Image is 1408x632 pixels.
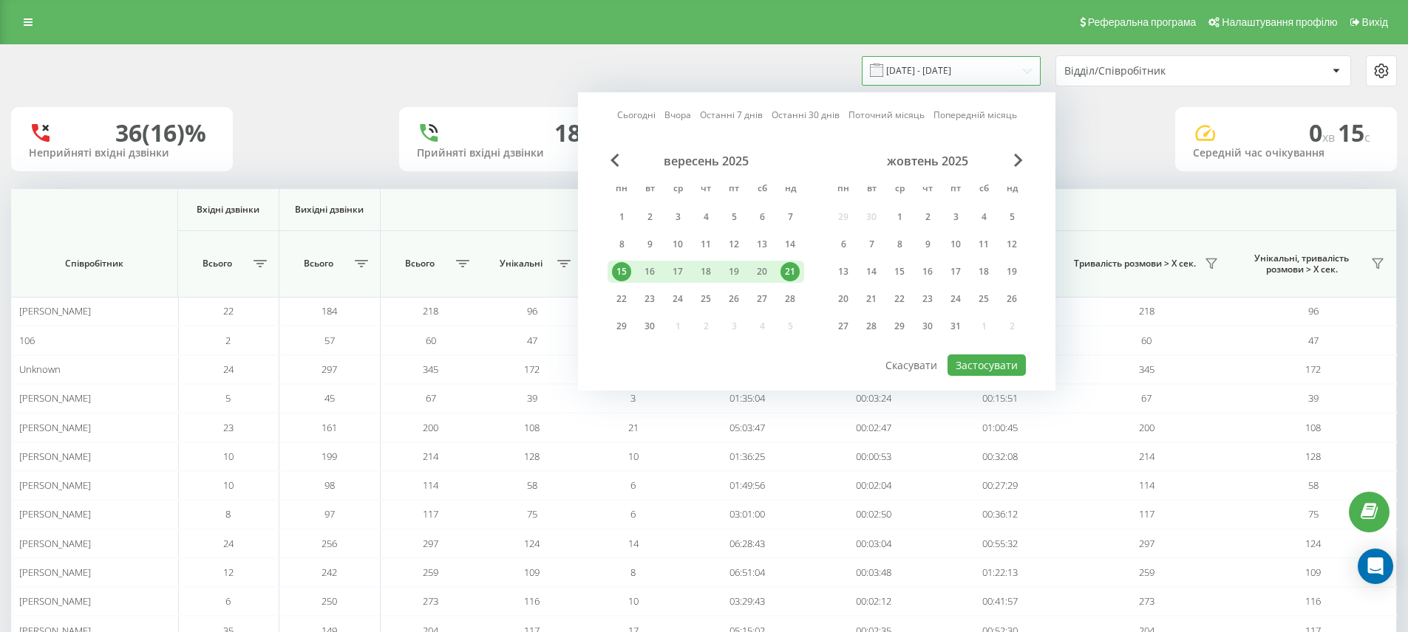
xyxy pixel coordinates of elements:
[857,288,885,310] div: вт 21 жовт 2025 р.
[190,204,267,216] span: Вхідні дзвінки
[636,233,664,255] div: вт 9 вер 2025 р.
[417,147,603,159] div: Прийняті вхідні дзвінки
[1139,304,1154,317] span: 218
[1308,304,1319,317] span: 96
[19,594,91,608] span: [PERSON_NAME]
[1237,253,1366,275] span: Унікальні, тривалість розмови > Х сек.
[862,235,881,254] div: 7
[914,261,942,283] div: чт 16 жовт 2025 р.
[423,566,438,579] span: 259
[612,289,631,309] div: 22
[388,258,452,269] span: Всього
[611,154,619,167] span: Previous Month
[810,558,936,587] td: 00:03:48
[970,233,998,255] div: сб 11 жовт 2025 р.
[829,154,1026,168] div: жовтень 2025
[554,119,594,147] div: 185
[223,363,234,376] span: 24
[1193,147,1379,159] div: Середній час очікування
[608,261,636,283] div: пн 15 вер 2025 р.
[720,233,748,255] div: пт 12 вер 2025 р.
[524,594,540,608] span: 116
[636,261,664,283] div: вт 16 вер 2025 р.
[1322,129,1338,145] span: хв
[1001,179,1023,201] abbr: неділя
[862,317,881,336] div: 28
[664,233,692,255] div: ср 10 вер 2025 р.
[696,262,715,281] div: 18
[1139,363,1154,376] span: 345
[1358,549,1393,584] div: Open Intercom Messenger
[527,478,537,492] span: 58
[322,450,337,463] span: 199
[684,500,810,529] td: 03:01:00
[946,317,965,336] div: 31
[628,421,639,434] span: 21
[664,108,691,122] a: Вчора
[1338,117,1370,148] span: 15
[862,289,881,309] div: 21
[636,315,664,337] div: вт 30 вер 2025 р.
[640,262,659,281] div: 16
[748,233,776,255] div: сб 13 вер 2025 р.
[423,304,438,317] span: 218
[914,206,942,228] div: чт 2 жовт 2025 р.
[225,334,231,347] span: 2
[608,315,636,337] div: пн 29 вер 2025 р.
[426,334,436,347] span: 60
[936,384,1063,413] td: 00:15:51
[772,108,840,122] a: Останні 30 днів
[974,262,993,281] div: 18
[751,179,773,201] abbr: субота
[423,478,438,492] span: 114
[918,317,937,336] div: 30
[948,354,1026,376] button: Застосувати
[974,289,993,309] div: 25
[324,391,335,405] span: 45
[324,478,335,492] span: 98
[834,317,853,336] div: 27
[834,289,853,309] div: 20
[324,507,335,521] span: 97
[832,179,854,201] abbr: понеділок
[640,235,659,254] div: 9
[668,207,687,227] div: 3
[890,207,909,227] div: 1
[223,450,234,463] span: 10
[776,261,804,283] div: нд 21 вер 2025 р.
[696,289,715,309] div: 25
[720,261,748,283] div: пт 19 вер 2025 р.
[524,363,540,376] span: 172
[936,413,1063,442] td: 01:00:45
[186,258,249,269] span: Всього
[26,258,162,269] span: Співробітник
[885,206,914,228] div: ср 1 жовт 2025 р.
[752,289,772,309] div: 27
[724,207,744,227] div: 5
[829,233,857,255] div: пн 6 жовт 2025 р.
[617,108,656,122] a: Сьогодні
[322,566,337,579] span: 242
[780,207,800,227] div: 7
[857,233,885,255] div: вт 7 жовт 2025 р.
[890,289,909,309] div: 22
[1139,421,1154,434] span: 200
[780,262,800,281] div: 21
[1305,537,1321,550] span: 124
[914,315,942,337] div: чт 30 жовт 2025 р.
[1139,594,1154,608] span: 273
[829,261,857,283] div: пн 13 жовт 2025 р.
[628,594,639,608] span: 10
[1064,65,1241,78] div: Відділ/Співробітник
[970,261,998,283] div: сб 18 жовт 2025 р.
[936,471,1063,500] td: 00:27:29
[684,587,810,616] td: 03:29:43
[524,537,540,550] span: 124
[1364,129,1370,145] span: c
[692,288,720,310] div: чт 25 вер 2025 р.
[914,288,942,310] div: чт 23 жовт 2025 р.
[524,450,540,463] span: 128
[857,315,885,337] div: вт 28 жовт 2025 р.
[1139,450,1154,463] span: 214
[890,262,909,281] div: 15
